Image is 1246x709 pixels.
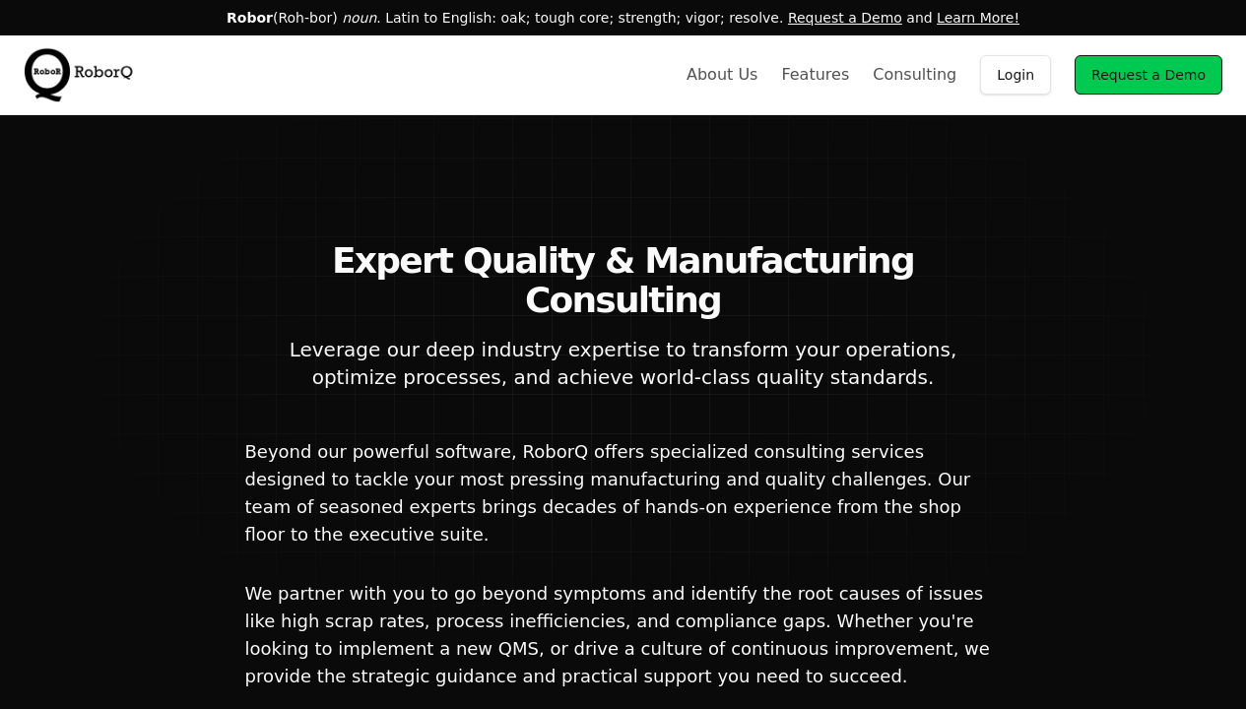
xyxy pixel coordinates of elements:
p: We partner with you to go beyond symptoms and identify the root causes of issues like high scrap ... [245,580,1002,690]
a: About Us [687,63,757,87]
a: Consulting [873,63,956,87]
a: Request a Demo [1075,55,1222,95]
p: Beyond our powerful software, RoborQ offers specialized consulting services designed to tackle yo... [245,438,1002,548]
p: (Roh-bor) . Latin to English: oak; tough core; strength; vigor; resolve. and [24,8,1222,28]
p: Leverage our deep industry expertise to transform your operations, optimize processes, and achiev... [245,336,1002,391]
img: RoborQ Inc. Logo [24,45,142,104]
em: noun [342,10,376,26]
a: Learn More! [937,10,1019,26]
span: Robor [227,10,273,26]
a: Login [980,55,1051,95]
a: Features [781,63,849,87]
h2: Expert Quality & Manufacturing Consulting [245,241,1002,320]
a: Request a Demo [788,10,902,26]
